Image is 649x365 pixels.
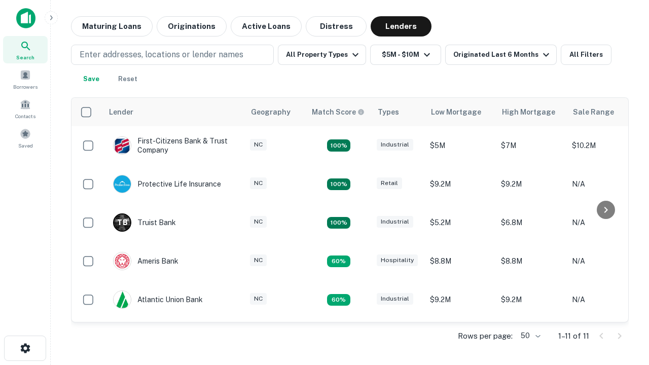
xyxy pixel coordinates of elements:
div: Industrial [377,293,413,305]
div: Matching Properties: 3, hasApolloMatch: undefined [327,217,350,229]
div: Low Mortgage [431,106,481,118]
p: Rows per page: [458,330,513,342]
button: Maturing Loans [71,16,153,36]
td: $6.8M [496,203,567,242]
button: Active Loans [231,16,302,36]
button: Lenders [371,16,431,36]
span: Search [16,53,34,61]
div: Originated Last 6 Months [453,49,552,61]
p: T B [117,217,127,228]
td: $9.2M [496,280,567,319]
td: $9.2M [425,280,496,319]
div: Hospitality [377,254,418,266]
a: Borrowers [3,65,48,93]
div: Geography [251,106,291,118]
td: $5.2M [425,203,496,242]
td: $9.2M [496,165,567,203]
p: 1–11 of 11 [558,330,589,342]
span: Saved [18,141,33,150]
th: Lender [103,98,245,126]
p: Enter addresses, locations or lender names [80,49,243,61]
a: Search [3,36,48,63]
button: All Filters [561,45,611,65]
a: Saved [3,124,48,152]
div: Protective Life Insurance [113,175,221,193]
div: NC [250,254,267,266]
button: Originations [157,16,227,36]
img: picture [114,252,131,270]
div: Matching Properties: 2, hasApolloMatch: undefined [327,139,350,152]
div: Ameris Bank [113,252,178,270]
iframe: Chat Widget [598,284,649,333]
td: $8.8M [496,242,567,280]
a: Contacts [3,95,48,122]
td: $5M [425,126,496,165]
h6: Match Score [312,106,363,118]
div: NC [250,216,267,228]
div: Sale Range [573,106,614,118]
span: Borrowers [13,83,38,91]
th: Geography [245,98,306,126]
div: Industrial [377,139,413,151]
img: picture [114,291,131,308]
div: NC [250,177,267,189]
div: Matching Properties: 1, hasApolloMatch: undefined [327,294,350,306]
td: $6.3M [496,319,567,357]
div: Matching Properties: 1, hasApolloMatch: undefined [327,255,350,268]
td: $7M [496,126,567,165]
div: Matching Properties: 2, hasApolloMatch: undefined [327,178,350,191]
div: Capitalize uses an advanced AI algorithm to match your search with the best lender. The match sco... [312,106,365,118]
div: NC [250,293,267,305]
div: Industrial [377,216,413,228]
td: $8.8M [425,242,496,280]
div: First-citizens Bank & Trust Company [113,136,235,155]
th: Types [372,98,425,126]
img: picture [114,137,131,154]
button: Save your search to get updates of matches that match your search criteria. [75,69,107,89]
th: High Mortgage [496,98,567,126]
div: High Mortgage [502,106,555,118]
div: Truist Bank [113,213,176,232]
th: Capitalize uses an advanced AI algorithm to match your search with the best lender. The match sco... [306,98,372,126]
th: Low Mortgage [425,98,496,126]
button: Enter addresses, locations or lender names [71,45,274,65]
img: capitalize-icon.png [16,8,35,28]
img: picture [114,175,131,193]
div: Lender [109,106,133,118]
td: $9.2M [425,165,496,203]
div: Retail [377,177,402,189]
span: Contacts [15,112,35,120]
button: Distress [306,16,367,36]
div: Atlantic Union Bank [113,290,203,309]
div: NC [250,139,267,151]
button: $5M - $10M [370,45,441,65]
button: Originated Last 6 Months [445,45,557,65]
button: All Property Types [278,45,366,65]
div: Types [378,106,399,118]
td: $6.3M [425,319,496,357]
div: 50 [517,328,542,343]
button: Reset [112,69,144,89]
